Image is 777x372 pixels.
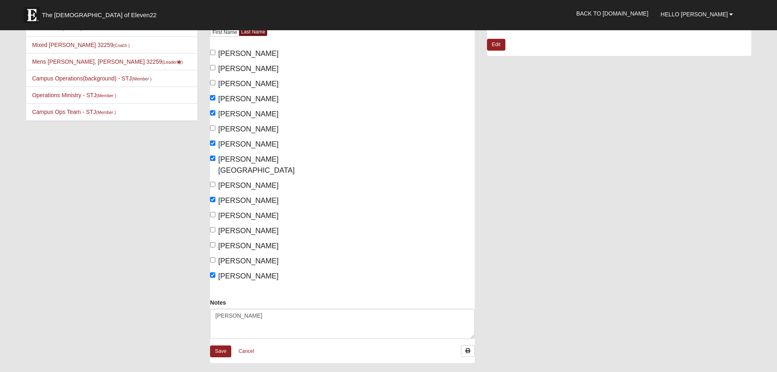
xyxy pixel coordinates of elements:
a: Print Attendance Roster [461,345,475,357]
small: (Member ) [132,76,151,81]
input: [PERSON_NAME] [210,95,215,100]
input: [PERSON_NAME] [210,182,215,187]
span: The [DEMOGRAPHIC_DATA] of Eleven22 [42,11,157,19]
span: [PERSON_NAME] [218,181,279,189]
span: [PERSON_NAME] [218,125,279,133]
a: The [DEMOGRAPHIC_DATA] of Eleven22 [20,3,183,23]
small: (Leader ) [162,60,183,65]
span: [PERSON_NAME] [218,242,279,250]
input: [PERSON_NAME][GEOGRAPHIC_DATA] [210,156,215,161]
input: [PERSON_NAME] [210,80,215,85]
a: Campus Ops Team - STJ(Member ) [32,109,116,115]
span: [PERSON_NAME] [218,257,279,265]
span: [PERSON_NAME] [218,212,279,220]
span: Hello [PERSON_NAME] [661,11,728,18]
a: First Name [210,28,239,37]
span: [PERSON_NAME][GEOGRAPHIC_DATA] [218,155,294,174]
input: [PERSON_NAME] [210,242,215,247]
span: [PERSON_NAME] [218,65,279,73]
small: (Member ) [97,93,116,98]
input: [PERSON_NAME] [210,140,215,146]
a: Last Name [239,28,267,36]
a: Edit [487,39,505,51]
label: Notes [210,298,226,307]
span: [PERSON_NAME] [218,227,279,235]
span: [PERSON_NAME] [218,80,279,88]
span: [PERSON_NAME] [218,196,279,205]
input: [PERSON_NAME] [210,257,215,263]
span: [PERSON_NAME] [218,140,279,148]
a: Hello [PERSON_NAME] [655,4,739,25]
a: Campus Operations(background) - STJ(Member ) [32,75,152,82]
span: [PERSON_NAME] [218,49,279,58]
a: Back to [DOMAIN_NAME] [570,3,655,24]
input: [PERSON_NAME] [210,272,215,278]
input: [PERSON_NAME] [210,227,215,232]
a: Mixed [PERSON_NAME] 32259(Coach ) [32,42,130,48]
a: Operations Ministry - STJ(Member ) [32,92,116,98]
a: Mens [PERSON_NAME], [PERSON_NAME] 32259(Leader) [32,58,183,65]
a: Cancel [233,345,259,358]
a: Save [210,345,231,357]
small: (Member ) [96,110,116,115]
span: [PERSON_NAME] [218,95,279,103]
input: [PERSON_NAME] [210,197,215,202]
input: [PERSON_NAME] [210,50,215,55]
input: [PERSON_NAME] [210,65,215,70]
small: (Coach ) [113,43,130,48]
input: [PERSON_NAME] [210,212,215,217]
span: [PERSON_NAME] [218,110,279,118]
img: Eleven22 logo [24,7,40,23]
input: [PERSON_NAME] [210,125,215,131]
span: [PERSON_NAME] [218,272,279,280]
input: [PERSON_NAME] [210,110,215,116]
